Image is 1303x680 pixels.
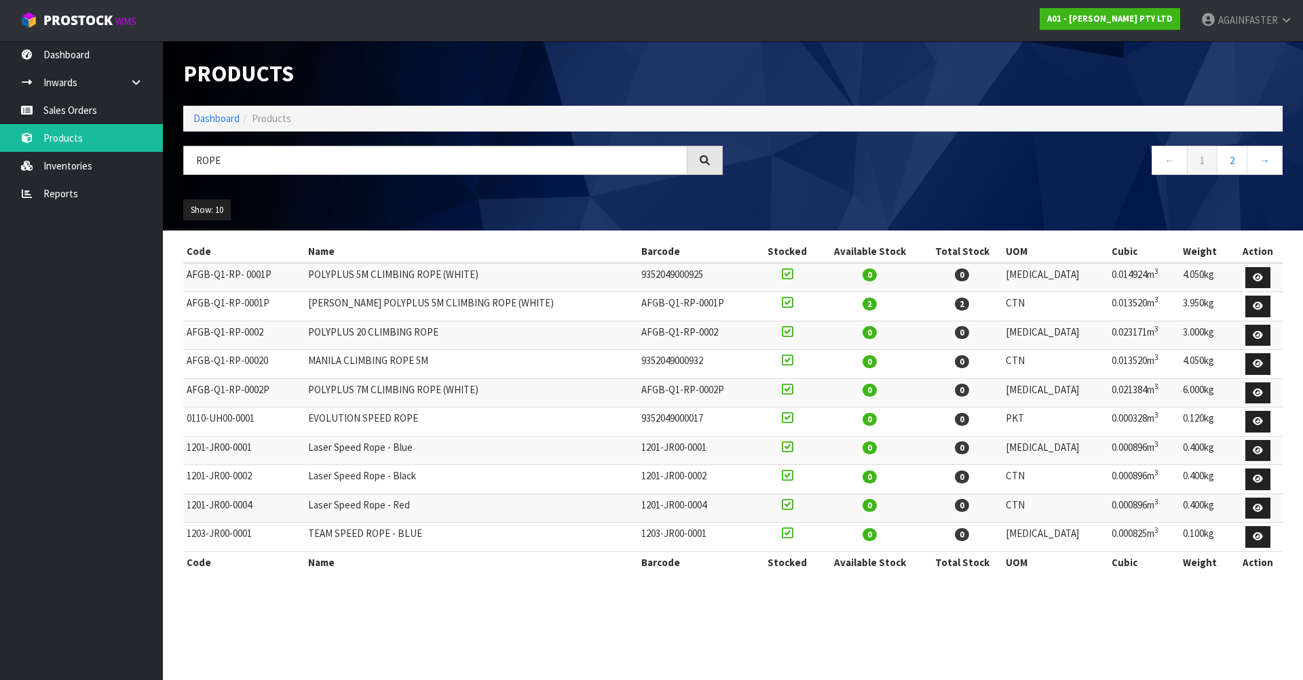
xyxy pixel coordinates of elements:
[1108,465,1179,494] td: 0.000896m
[863,413,877,426] span: 0
[1002,241,1108,262] th: UOM
[1002,407,1108,437] td: PKT
[20,12,37,28] img: cube-alt.png
[1187,146,1217,175] a: 1
[183,321,305,350] td: AFGB-Q1-RP-0002
[922,241,1002,262] th: Total Stock
[305,407,639,437] td: EVOLUTION SPEED ROPE
[1154,410,1158,420] sup: 3
[1108,407,1179,437] td: 0.000328m
[305,465,639,494] td: Laser Speed Rope - Black
[955,268,969,281] span: 0
[1179,551,1233,573] th: Weight
[1002,436,1108,465] td: [MEDICAL_DATA]
[1179,407,1233,437] td: 0.120kg
[863,471,877,483] span: 0
[1154,353,1158,362] sup: 3
[955,384,969,397] span: 0
[955,499,969,512] span: 0
[638,407,757,437] td: 9352049000017
[1154,295,1158,304] sup: 3
[638,263,757,292] td: 9352049000925
[1247,146,1283,175] a: →
[305,436,639,465] td: Laser Speed Rope - Blue
[955,355,969,368] span: 0
[1179,436,1233,465] td: 0.400kg
[183,241,305,262] th: Code
[955,528,969,541] span: 0
[1154,468,1158,477] sup: 3
[638,436,757,465] td: 1201-JR00-0001
[1108,523,1179,552] td: 0.000825m
[183,61,723,85] h1: Products
[638,321,757,350] td: AFGB-Q1-RP-0002
[1108,494,1179,523] td: 0.000896m
[1108,321,1179,350] td: 0.023171m
[183,465,305,494] td: 1201-JR00-0002
[863,268,877,281] span: 0
[638,494,757,523] td: 1201-JR00-0004
[183,199,231,221] button: Show: 10
[305,523,639,552] td: TEAM SPEED ROPE - BLUE
[863,326,877,339] span: 0
[183,146,687,175] input: Search products
[1002,551,1108,573] th: UOM
[1154,497,1158,506] sup: 3
[638,378,757,407] td: AFGB-Q1-RP-0002P
[1002,523,1108,552] td: [MEDICAL_DATA]
[183,350,305,379] td: AFGB-Q1-RP-00020
[1108,350,1179,379] td: 0.013520m
[1217,146,1247,175] a: 2
[638,465,757,494] td: 1201-JR00-0002
[183,523,305,552] td: 1203-JR00-0001
[863,355,877,368] span: 0
[863,298,877,311] span: 2
[1002,494,1108,523] td: CTN
[115,15,136,28] small: WMS
[1154,439,1158,449] sup: 3
[638,523,757,552] td: 1203-JR00-0001
[305,350,639,379] td: MANILA CLIMBING ROPE 5M
[43,12,113,29] span: ProStock
[1002,292,1108,321] td: CTN
[1108,263,1179,292] td: 0.014924m
[1179,465,1233,494] td: 0.400kg
[183,378,305,407] td: AFGB-Q1-RP-0002P
[863,384,877,397] span: 0
[1154,266,1158,276] sup: 3
[1154,324,1158,334] sup: 3
[1108,292,1179,321] td: 0.013520m
[1002,350,1108,379] td: CTN
[1179,321,1233,350] td: 3.000kg
[1002,465,1108,494] td: CTN
[252,112,291,125] span: Products
[305,263,639,292] td: POLYPLUS 5M CLIMBING ROPE (WHITE)
[1218,14,1278,26] span: AGAINFASTER
[183,407,305,437] td: 0110-UH00-0001
[757,551,818,573] th: Stocked
[1154,382,1158,391] sup: 3
[305,241,639,262] th: Name
[863,528,877,541] span: 0
[1002,378,1108,407] td: [MEDICAL_DATA]
[305,292,639,321] td: [PERSON_NAME] POLYPLUS 5M CLIMBING ROPE (WHITE)
[183,263,305,292] td: AFGB-Q1-RP- 0001P
[305,551,639,573] th: Name
[955,298,969,311] span: 2
[1179,523,1233,552] td: 0.100kg
[955,471,969,483] span: 0
[638,292,757,321] td: AFGB-Q1-RP-0001P
[955,441,969,454] span: 0
[1002,263,1108,292] td: [MEDICAL_DATA]
[1152,146,1188,175] a: ←
[1179,263,1233,292] td: 4.050kg
[305,321,639,350] td: POLYPLUS 20 CLIMBING ROPE
[638,350,757,379] td: 9352049000932
[1179,292,1233,321] td: 3.950kg
[1233,551,1283,573] th: Action
[1002,321,1108,350] td: [MEDICAL_DATA]
[193,112,240,125] a: Dashboard
[638,551,757,573] th: Barcode
[1179,494,1233,523] td: 0.400kg
[1154,525,1158,535] sup: 3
